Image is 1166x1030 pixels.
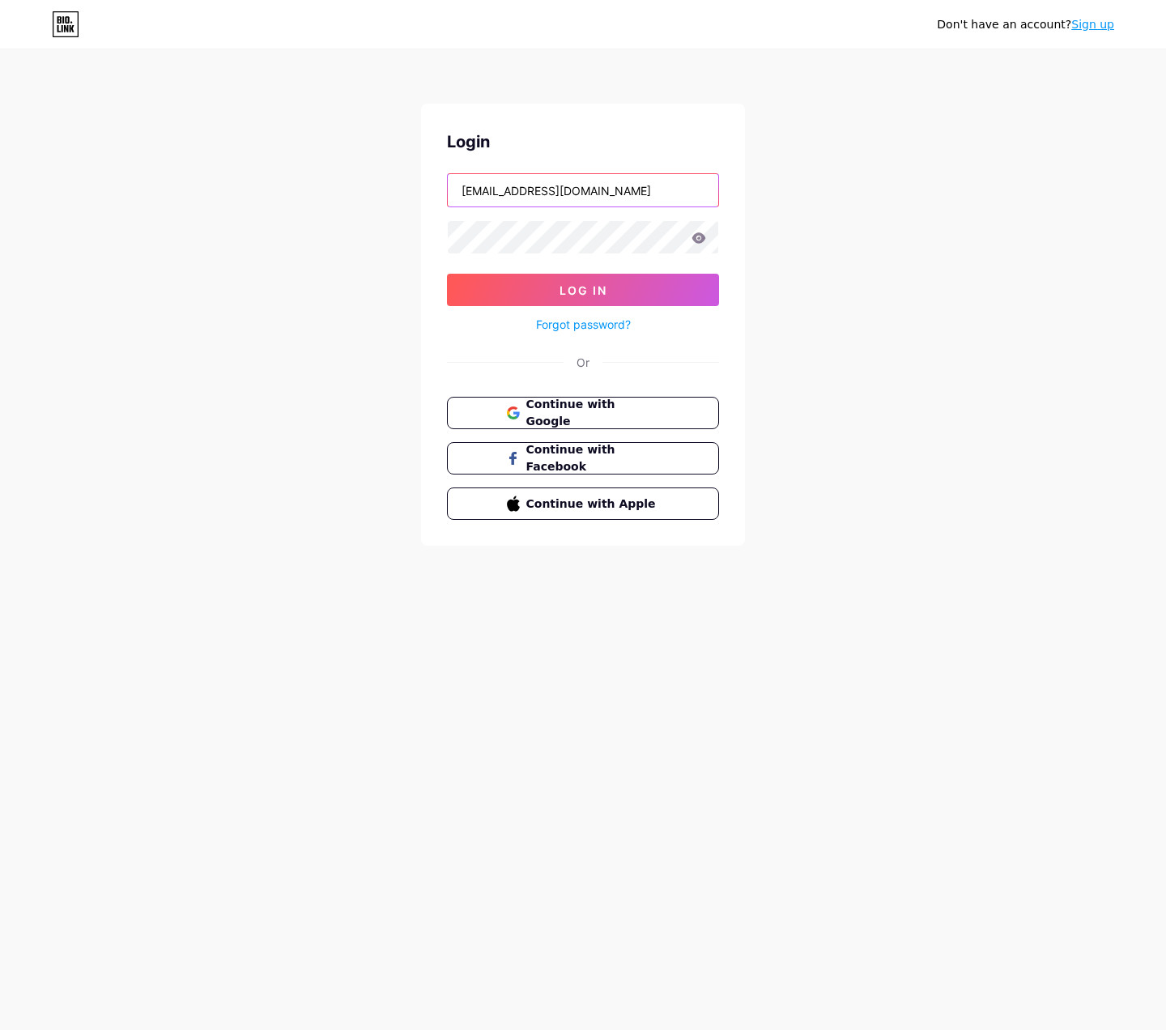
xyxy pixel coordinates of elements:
[1071,18,1114,31] a: Sign up
[447,274,719,306] button: Log In
[937,16,1114,33] div: Don't have an account?
[447,487,719,520] button: Continue with Apple
[447,130,719,154] div: Login
[526,396,660,430] span: Continue with Google
[536,316,631,333] a: Forgot password?
[447,442,719,475] button: Continue with Facebook
[448,174,718,206] input: Username
[447,397,719,429] button: Continue with Google
[526,441,660,475] span: Continue with Facebook
[526,496,660,513] span: Continue with Apple
[577,354,589,371] div: Or
[560,283,607,297] span: Log In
